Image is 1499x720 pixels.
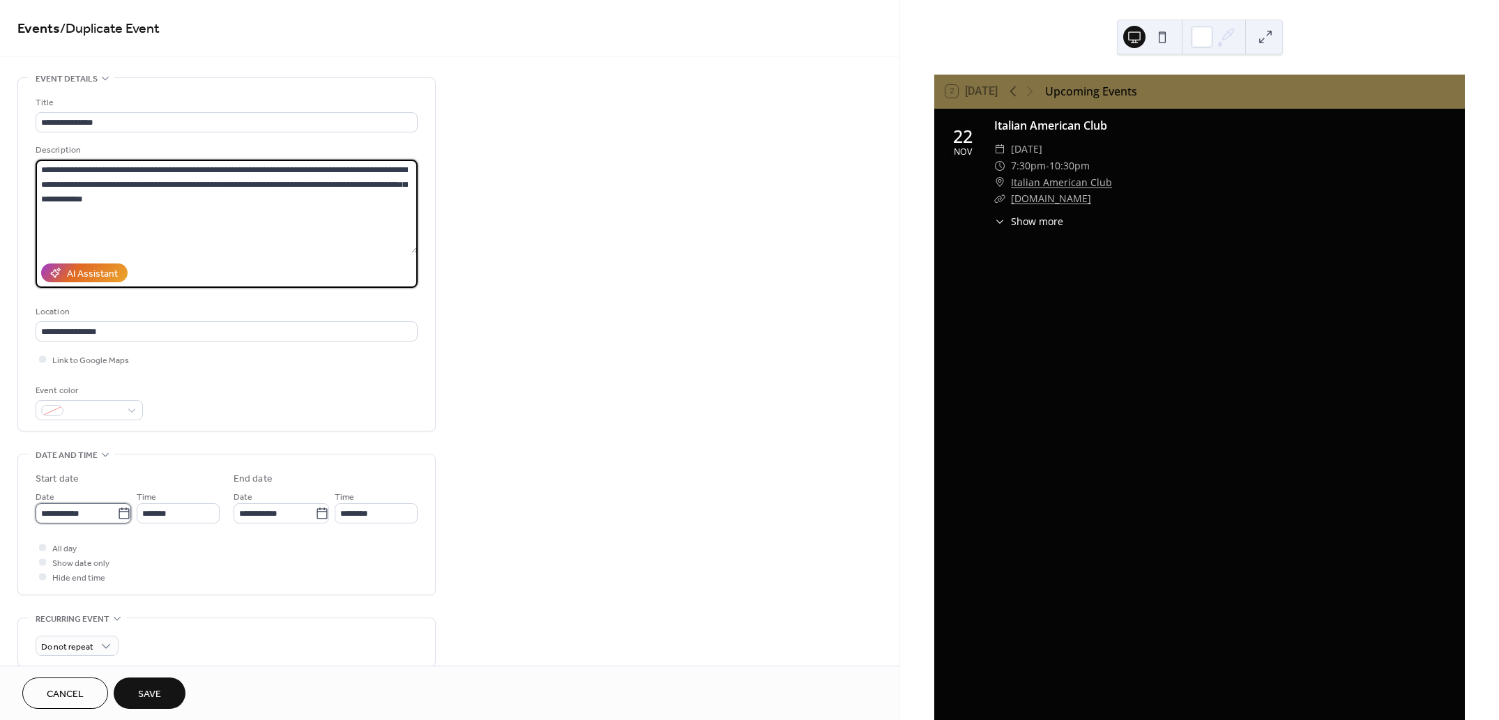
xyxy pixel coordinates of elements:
[36,143,415,158] div: Description
[137,490,156,505] span: Time
[994,214,1005,229] div: ​
[994,190,1005,207] div: ​
[60,15,160,43] span: / Duplicate Event
[234,490,252,505] span: Date
[994,158,1005,174] div: ​
[953,128,973,145] div: 22
[36,448,98,463] span: Date and time
[17,15,60,43] a: Events
[1011,141,1042,158] span: [DATE]
[36,95,415,110] div: Title
[36,72,98,86] span: Event details
[36,305,415,319] div: Location
[1011,174,1112,191] a: Italian American Club
[47,687,84,702] span: Cancel
[1011,192,1091,205] a: [DOMAIN_NAME]
[234,472,273,487] div: End date
[36,383,140,398] div: Event color
[52,556,109,571] span: Show date only
[36,490,54,505] span: Date
[52,542,77,556] span: All day
[36,472,79,487] div: Start date
[114,677,185,709] button: Save
[335,490,354,505] span: Time
[1045,83,1137,100] div: Upcoming Events
[22,677,108,709] button: Cancel
[1011,158,1046,174] span: 7:30pm
[954,148,972,157] div: Nov
[41,263,128,282] button: AI Assistant
[1011,214,1063,229] span: Show more
[994,214,1063,229] button: ​Show more
[36,612,109,627] span: Recurring event
[994,118,1107,133] a: Italian American Club
[41,639,93,655] span: Do not repeat
[67,267,118,282] div: AI Assistant
[52,353,129,368] span: Link to Google Maps
[994,174,1005,191] div: ​
[994,141,1005,158] div: ​
[1046,158,1049,174] span: -
[1049,158,1090,174] span: 10:30pm
[138,687,161,702] span: Save
[52,571,105,585] span: Hide end time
